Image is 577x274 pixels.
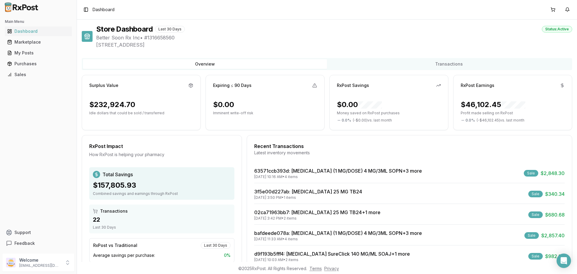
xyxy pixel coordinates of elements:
[254,150,565,156] div: Latest inventory movements
[528,211,543,218] div: Sale
[14,240,35,246] span: Feedback
[466,118,475,123] span: 0.0 %
[155,26,185,32] div: Last 30 Days
[2,238,74,249] button: Feedback
[545,190,565,198] span: $340.34
[2,59,74,69] button: Purchases
[254,251,410,257] a: d9f193b5fff4: [MEDICAL_DATA] SureClick 140 MG/ML SOAJ+1 more
[545,211,565,218] span: $680.68
[7,50,69,56] div: My Posts
[6,258,16,267] img: User avatar
[254,216,380,221] div: [DATE] 3:42 PM • 2 items
[254,195,362,200] div: [DATE] 3:50 PM • 1 items
[254,189,362,195] a: 3f5e00d227ab: [MEDICAL_DATA] 25 MG TB24
[254,257,410,262] div: [DATE] 10:03 AM • 2 items
[7,28,69,34] div: Dashboard
[213,100,234,109] div: $0.00
[524,170,538,177] div: Sale
[93,215,231,224] div: 22
[541,232,565,239] span: $2,857.40
[461,100,525,109] div: $46,102.45
[461,111,565,115] p: Profit made selling on RxPost
[89,82,118,88] div: Surplus Value
[89,152,234,158] div: How RxPost is helping your pharmacy
[96,24,153,34] h1: Store Dashboard
[324,266,339,271] a: Privacy
[5,58,72,69] a: Purchases
[2,37,74,47] button: Marketplace
[102,171,133,178] span: Total Savings
[89,111,193,115] p: Idle dollars that could be sold / transferred
[19,257,61,263] p: Welcome
[96,34,572,41] span: Better Soon Rx Inc • # 1316658560
[254,230,422,236] a: bafdeede078a: [MEDICAL_DATA] (1 MG/DOSE) 4 MG/3ML SOPN+3 more
[96,41,572,48] span: [STREET_ADDRESS]
[461,82,494,88] div: RxPost Earnings
[5,69,72,80] a: Sales
[337,82,369,88] div: RxPost Savings
[93,180,231,190] div: $157,805.93
[2,70,74,79] button: Sales
[213,82,252,88] div: Expiring ≤ 90 Days
[93,191,231,196] div: Combined savings and earnings through RxPost
[93,252,155,258] span: Average savings per purchase:
[254,237,422,242] div: [DATE] 11:33 AM • 4 items
[5,48,72,58] a: My Posts
[524,232,539,239] div: Sale
[545,253,565,260] span: $982.80
[342,118,351,123] span: 0.0 %
[327,59,571,69] button: Transactions
[337,100,382,109] div: $0.00
[337,111,441,115] p: Money saved on RxPost purchases
[83,59,327,69] button: Overview
[2,227,74,238] button: Support
[19,263,61,268] p: [EMAIL_ADDRESS][DOMAIN_NAME]
[93,7,114,13] nav: breadcrumb
[254,174,422,179] div: [DATE] 10:16 AM • 4 items
[528,253,543,260] div: Sale
[213,111,317,115] p: Imminent write-off risk
[254,143,565,150] div: Recent Transactions
[7,61,69,67] div: Purchases
[542,26,572,32] div: Status: Active
[89,143,234,150] div: RxPost Impact
[93,7,114,13] span: Dashboard
[224,252,230,258] span: 0 %
[89,100,135,109] div: $232,924.70
[541,170,565,177] span: $2,848.30
[557,254,571,268] div: Open Intercom Messenger
[201,242,230,249] div: Last 30 Days
[5,19,72,24] h2: Main Menu
[93,225,231,230] div: Last 30 Days
[100,208,128,214] span: Transactions
[7,39,69,45] div: Marketplace
[2,2,41,12] img: RxPost Logo
[310,266,322,271] a: Terms
[254,168,422,174] a: 63571ccb393d: [MEDICAL_DATA] (1 MG/DOSE) 4 MG/3ML SOPN+3 more
[7,72,69,78] div: Sales
[254,209,380,215] a: 02ca71963bb7: [MEDICAL_DATA] 25 MG TB24+1 more
[2,26,74,36] button: Dashboard
[477,118,524,123] span: ( - $46,102.45 ) vs. last month
[353,118,392,123] span: ( - $0.00 ) vs. last month
[93,242,137,248] div: RxPost vs Traditional
[5,37,72,48] a: Marketplace
[5,26,72,37] a: Dashboard
[528,191,543,197] div: Sale
[2,48,74,58] button: My Posts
